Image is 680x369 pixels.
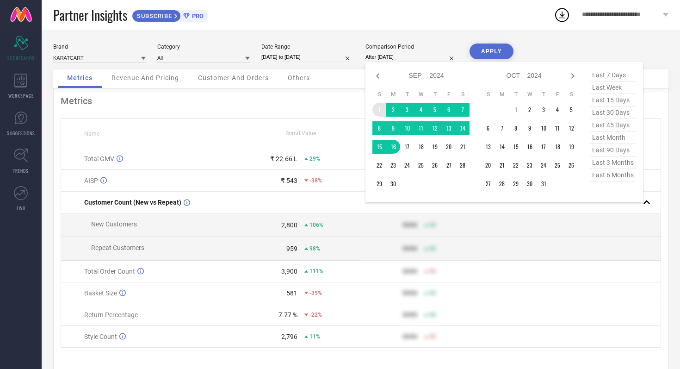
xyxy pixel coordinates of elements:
[386,103,400,117] td: Mon Sep 02 2024
[386,158,400,172] td: Mon Sep 23 2024
[84,177,98,184] span: AISP
[91,220,137,228] span: New Customers
[400,158,414,172] td: Tue Sep 24 2024
[429,290,436,296] span: 50
[509,91,523,98] th: Tuesday
[414,103,428,117] td: Wed Sep 04 2024
[61,95,661,106] div: Metrics
[8,92,34,99] span: WORKSPACE
[414,91,428,98] th: Wednesday
[261,52,354,62] input: Select date range
[509,103,523,117] td: Tue Oct 01 2024
[132,7,208,22] a: SUBSCRIBEPRO
[442,140,456,154] td: Fri Sep 20 2024
[550,158,564,172] td: Fri Oct 25 2024
[402,333,417,340] div: 9999
[590,119,636,131] span: last 45 days
[111,74,179,81] span: Revenue And Pricing
[84,268,135,275] span: Total Order Count
[309,245,320,252] span: 98%
[590,81,636,94] span: last week
[288,74,310,81] span: Others
[428,103,442,117] td: Thu Sep 05 2024
[456,140,470,154] td: Sat Sep 21 2024
[523,158,537,172] td: Wed Oct 23 2024
[190,13,204,19] span: PRO
[84,289,117,297] span: Basket Size
[91,244,144,251] span: Repeat Customers
[428,121,442,135] td: Thu Sep 12 2024
[402,268,417,275] div: 9999
[550,121,564,135] td: Fri Oct 11 2024
[442,103,456,117] td: Fri Sep 06 2024
[442,91,456,98] th: Friday
[429,245,436,252] span: 50
[495,140,509,154] td: Mon Oct 14 2024
[402,311,417,319] div: 9999
[495,121,509,135] td: Mon Oct 07 2024
[286,289,297,297] div: 581
[84,155,114,163] span: Total GMV
[84,311,138,319] span: Return Percentage
[309,268,323,275] span: 111%
[400,91,414,98] th: Tuesday
[564,121,578,135] td: Sat Oct 12 2024
[495,177,509,191] td: Mon Oct 28 2024
[564,140,578,154] td: Sat Oct 19 2024
[400,121,414,135] td: Tue Sep 10 2024
[523,177,537,191] td: Wed Oct 30 2024
[386,91,400,98] th: Monday
[550,140,564,154] td: Fri Oct 18 2024
[400,140,414,154] td: Tue Sep 17 2024
[456,121,470,135] td: Sat Sep 14 2024
[564,158,578,172] td: Sat Oct 26 2024
[17,205,25,212] span: FWD
[414,140,428,154] td: Wed Sep 18 2024
[309,290,322,296] span: -39%
[554,6,570,23] div: Open download list
[428,91,442,98] th: Thursday
[7,130,35,137] span: SUGGESTIONS
[495,158,509,172] td: Mon Oct 21 2024
[523,140,537,154] td: Wed Oct 16 2024
[84,333,117,340] span: Style Count
[13,167,29,174] span: TRENDS
[286,245,297,252] div: 959
[281,221,297,229] div: 2,800
[386,177,400,191] td: Mon Sep 30 2024
[550,103,564,117] td: Fri Oct 04 2024
[456,103,470,117] td: Sat Sep 07 2024
[270,155,297,163] div: ₹ 22.66 L
[550,91,564,98] th: Friday
[564,103,578,117] td: Sat Oct 05 2024
[442,121,456,135] td: Fri Sep 13 2024
[564,91,578,98] th: Saturday
[537,140,550,154] td: Thu Oct 17 2024
[309,177,322,184] span: -38%
[429,312,436,318] span: 50
[442,158,456,172] td: Fri Sep 27 2024
[537,121,550,135] td: Thu Oct 10 2024
[414,121,428,135] td: Wed Sep 11 2024
[402,245,417,252] div: 9999
[590,69,636,81] span: last 7 days
[372,121,386,135] td: Sun Sep 08 2024
[481,121,495,135] td: Sun Oct 06 2024
[281,177,297,184] div: ₹ 543
[456,158,470,172] td: Sat Sep 28 2024
[278,311,297,319] div: 7.77 %
[590,131,636,144] span: last month
[481,91,495,98] th: Sunday
[509,140,523,154] td: Tue Oct 15 2024
[365,52,458,62] input: Select comparison period
[470,44,513,59] button: APPLY
[429,333,436,340] span: 50
[523,91,537,98] th: Wednesday
[372,70,383,81] div: Previous month
[285,130,316,137] span: Brand Value
[590,169,636,181] span: last 6 months
[590,106,636,119] span: last 30 days
[386,140,400,154] td: Mon Sep 16 2024
[7,55,35,62] span: SCORECARDS
[372,158,386,172] td: Sun Sep 22 2024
